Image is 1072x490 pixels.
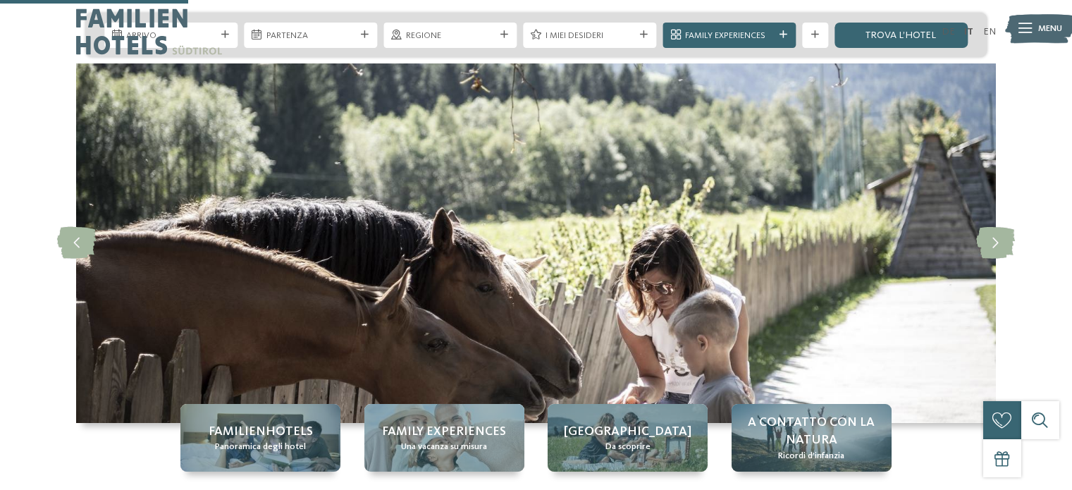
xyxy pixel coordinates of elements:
[744,414,879,449] span: A contatto con la natura
[209,423,313,441] span: Familienhotels
[732,404,892,472] a: Quale family experience volete vivere? A contatto con la natura Ricordi d’infanzia
[180,404,340,472] a: Quale family experience volete vivere? Familienhotels Panoramica degli hotel
[401,441,487,453] span: Una vacanza su misura
[548,404,708,472] a: Quale family experience volete vivere? [GEOGRAPHIC_DATA] Da scoprire
[364,404,524,472] a: Quale family experience volete vivere? Family experiences Una vacanza su misura
[964,27,973,37] a: IT
[215,441,306,453] span: Panoramica degli hotel
[76,63,996,423] img: Quale family experience volete vivere?
[605,441,651,453] span: Da scoprire
[564,423,691,441] span: [GEOGRAPHIC_DATA]
[942,27,955,37] a: DE
[382,423,506,441] span: Family experiences
[1038,23,1062,35] span: Menu
[983,27,996,37] a: EN
[778,450,844,463] span: Ricordi d’infanzia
